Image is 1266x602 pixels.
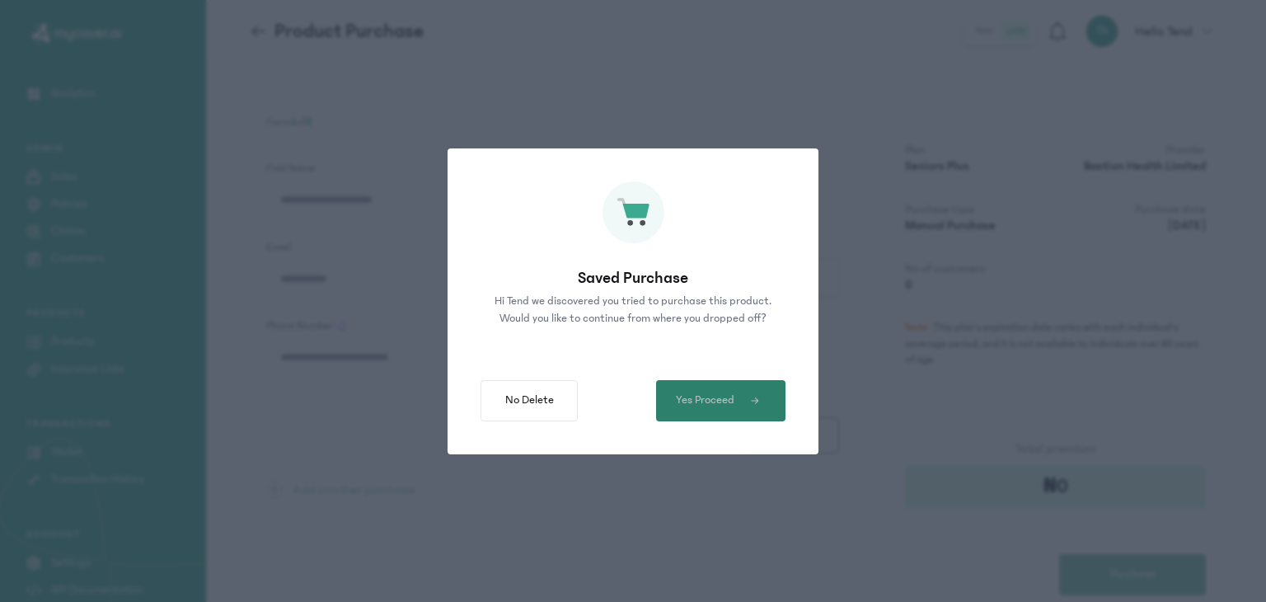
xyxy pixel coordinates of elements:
button: Yes Proceed [656,380,785,421]
p: Saved Purchase [481,266,785,289]
button: No Delete [481,380,578,421]
span: No Delete [505,392,554,409]
p: Hi Tend we discovered you tried to purchase this product. Would you like to continue from where y... [495,293,771,327]
span: Yes Proceed [676,392,734,409]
